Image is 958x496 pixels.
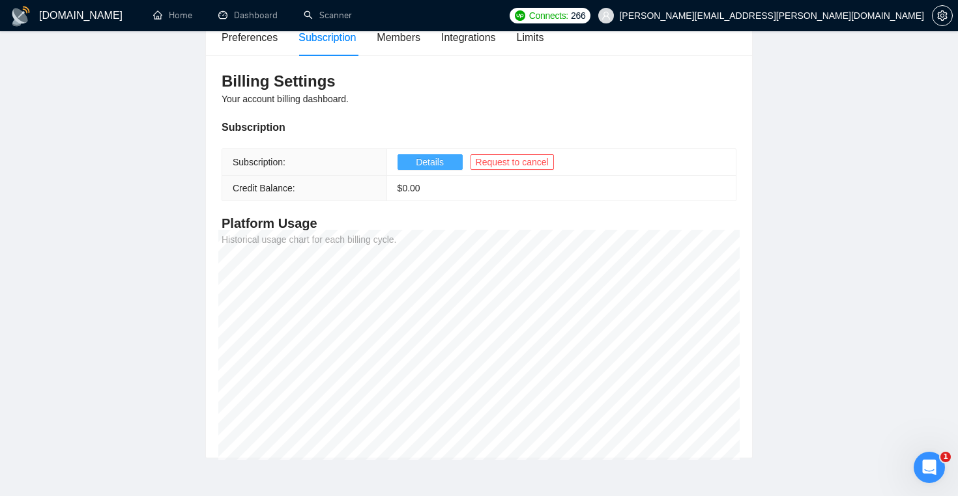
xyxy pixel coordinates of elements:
div: Preferences [222,29,278,46]
div: Subscription [222,119,736,135]
div: Limits [517,29,544,46]
a: searchScanner [304,10,352,21]
span: Connects: [529,8,568,23]
button: setting [932,5,953,26]
span: Subscription: [233,157,285,167]
span: user [602,11,611,20]
img: logo [10,6,31,27]
span: Credit Balance: [233,183,295,193]
div: Integrations [441,29,496,46]
div: Subscription [298,29,356,46]
a: dashboardDashboard [218,10,278,21]
a: setting [932,10,953,21]
span: 266 [571,8,585,23]
h3: Billing Settings [222,71,736,92]
span: Request to cancel [476,155,549,169]
h4: Platform Usage [222,214,736,232]
a: homeHome [153,10,192,21]
span: 1 [940,452,951,462]
iframe: Intercom live chat [914,452,945,483]
span: Details [416,155,444,169]
div: Members [377,29,420,46]
span: $ 0.00 [398,183,420,193]
img: upwork-logo.png [515,10,525,21]
button: Details [398,154,463,170]
button: Request to cancel [471,154,554,170]
span: Your account billing dashboard. [222,94,349,104]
